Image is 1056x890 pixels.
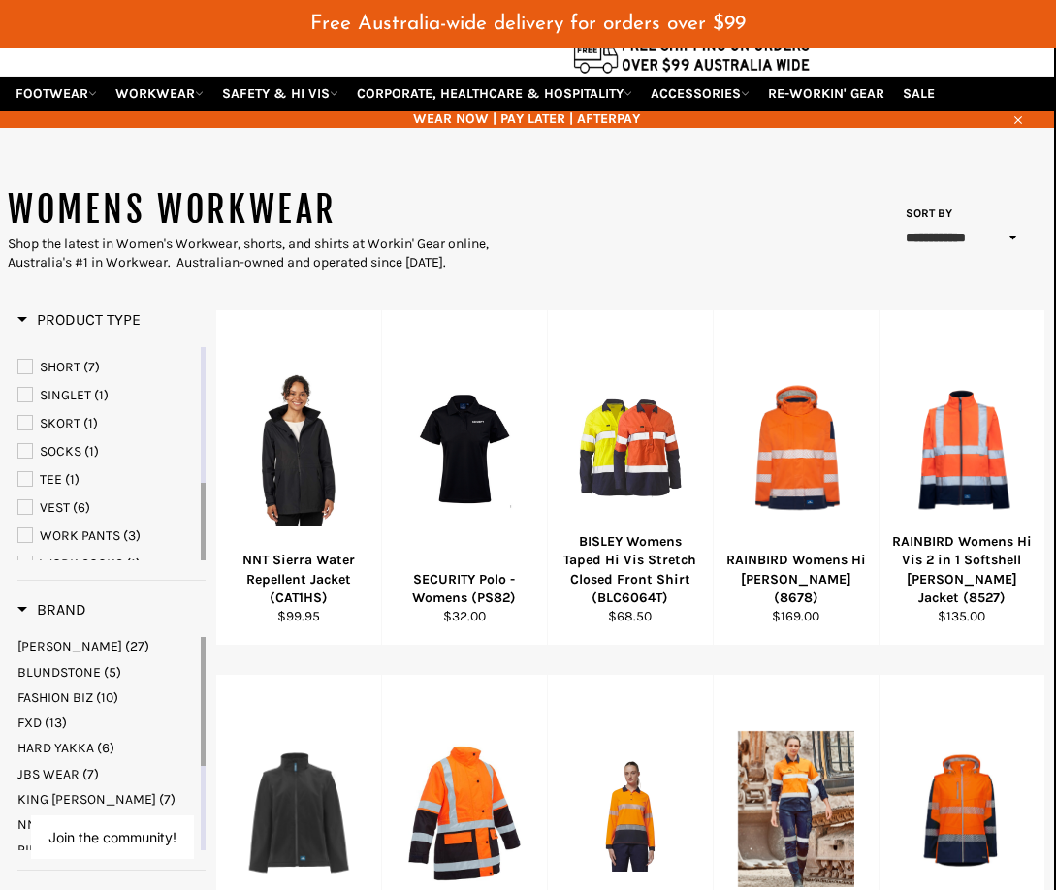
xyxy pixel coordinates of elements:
div: $135.00 [891,607,1032,625]
a: VEST [17,497,197,519]
a: TEE [17,469,197,491]
span: Brand [17,600,86,619]
img: RAINBIRD Womens Hi Vis Ellis Jacket (8678) [738,376,854,522]
img: NNT Sierra Water Repellent Jacket (CAT1HS) [240,371,357,526]
a: WORK SOCKS [17,554,197,575]
span: (1) [83,415,98,431]
a: HARD YAKKA [17,739,197,757]
span: (3) [123,527,141,544]
a: JBS WEAR [17,765,197,783]
span: (5) [104,664,121,681]
img: HARD YAKKA Womens Long Sleeve Taped Polo (Y08604) [572,755,688,872]
a: RAINBIRD Womens Hi Vis 2 in 1 Softshell Carroll Jacket (8527)RAINBIRD Womens Hi Vis 2 in 1 Softsh... [879,310,1044,646]
div: Shop the latest in Women's Workwear, shorts, and shirts at Workin' Gear online, Australia's #1 in... [8,235,527,272]
span: (1) [94,387,109,403]
span: BLUNDSTONE [17,664,101,681]
img: RAINBIRD Womens Hi Vis 2 in 1 Softshell Carroll Jacket (8527) [904,376,1020,522]
span: (6) [97,740,114,756]
span: FASHION BIZ [17,689,93,706]
a: SALE [895,77,943,111]
a: FASHION BIZ [17,688,197,707]
span: KING [PERSON_NAME] [17,791,156,808]
span: (27) [125,638,149,654]
span: (1) [65,471,80,488]
a: SKORT [17,413,197,434]
a: BISLEY [17,637,197,655]
span: (10) [96,689,118,706]
span: (13) [45,715,67,731]
span: Product Type [17,310,141,329]
span: JBS WEAR [17,766,80,782]
img: BISLEY Womens Taped Hi Vis Stretch Closed Front Shirt (BLC6064T) [572,391,688,506]
button: Join the community! [48,829,176,845]
span: SKORT [40,415,80,431]
div: NNT Sierra Water Repellent Jacket (CAT1HS) [228,551,368,607]
div: RAINBIRD Womens Hi [PERSON_NAME] (8678) [725,551,866,607]
span: (7) [159,791,176,808]
div: SECURITY Polo - Womens (PS82) [394,570,534,608]
div: $68.50 [560,607,700,625]
span: PILBARA [17,842,69,858]
a: FOOTWEAR [8,77,105,111]
a: FXD [17,714,197,732]
img: Flat $9.95 shipping Australia wide [570,35,813,76]
a: BLUNDSTONE [17,663,197,682]
img: RAINBIRD Womens 2 in 1 Carroll Jacket (8649) [240,741,357,886]
a: SINGLET [17,385,197,406]
span: WORK PANTS [40,527,120,544]
div: $99.95 [228,607,368,625]
span: (6) [73,499,90,516]
span: [PERSON_NAME] [17,638,122,654]
a: SAFETY & HI VIS [214,77,346,111]
span: VEST [40,499,70,516]
span: HARD YAKKA [17,740,94,756]
a: RAINBIRD Womens Hi Vis Ellis Jacket (8678)RAINBIRD Womens Hi [PERSON_NAME] (8678)$169.00 [713,310,879,646]
span: (7) [83,359,100,375]
a: NNT Sierra Water Repellent Jacket (CAT1HS)NNT Sierra Water Repellent Jacket (CAT1HS)$99.95 [215,310,381,646]
a: SECURITY Polo - Womens (PS82)SECURITY Polo - Womens (PS82)$32.00 [381,310,547,646]
img: SECURITY Polo - Womens (PS82) [406,379,523,518]
span: (1) [126,556,141,572]
div: $169.00 [725,607,866,625]
a: CORPORATE, HEALTHCARE & HOSPITALITY [349,77,640,111]
a: ACCESSORIES [643,77,757,111]
h3: Brand [17,600,86,620]
span: SINGLET [40,387,91,403]
span: (7) [82,766,99,782]
a: PILBARA [17,841,197,859]
label: Sort by [899,206,952,222]
span: WEAR NOW | PAY LATER | AFTERPAY [8,110,1044,128]
span: SOCKS [40,443,81,460]
span: Free Australia-wide delivery for orders over $99 [310,14,746,34]
a: WORK PANTS [17,525,197,547]
a: SHORT [17,357,197,378]
span: FXD [17,715,42,731]
a: NNT [17,815,197,834]
h1: WOMENS WORKWEAR [8,186,527,235]
span: WORK SOCKS [40,556,123,572]
span: TEE [40,471,62,488]
a: WORKWEAR [108,77,211,111]
div: $32.00 [394,607,534,625]
div: RAINBIRD Womens Hi Vis 2 in 1 Softshell [PERSON_NAME] Jacket (8527) [891,532,1032,607]
a: BISLEY Womens Taped Hi Vis Stretch Closed Front Shirt (BLC6064T)BISLEY Womens Taped Hi Vis Stretc... [547,310,713,646]
a: SOCKS [17,441,197,462]
a: KING GEE [17,790,197,809]
span: NNT [17,816,44,833]
a: RE-WORKIN' GEAR [760,77,892,111]
span: (1) [84,443,99,460]
h3: Product Type [17,310,141,330]
div: BISLEY Womens Taped Hi Vis Stretch Closed Front Shirt (BLC6064T) [560,532,700,607]
span: SHORT [40,359,80,375]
